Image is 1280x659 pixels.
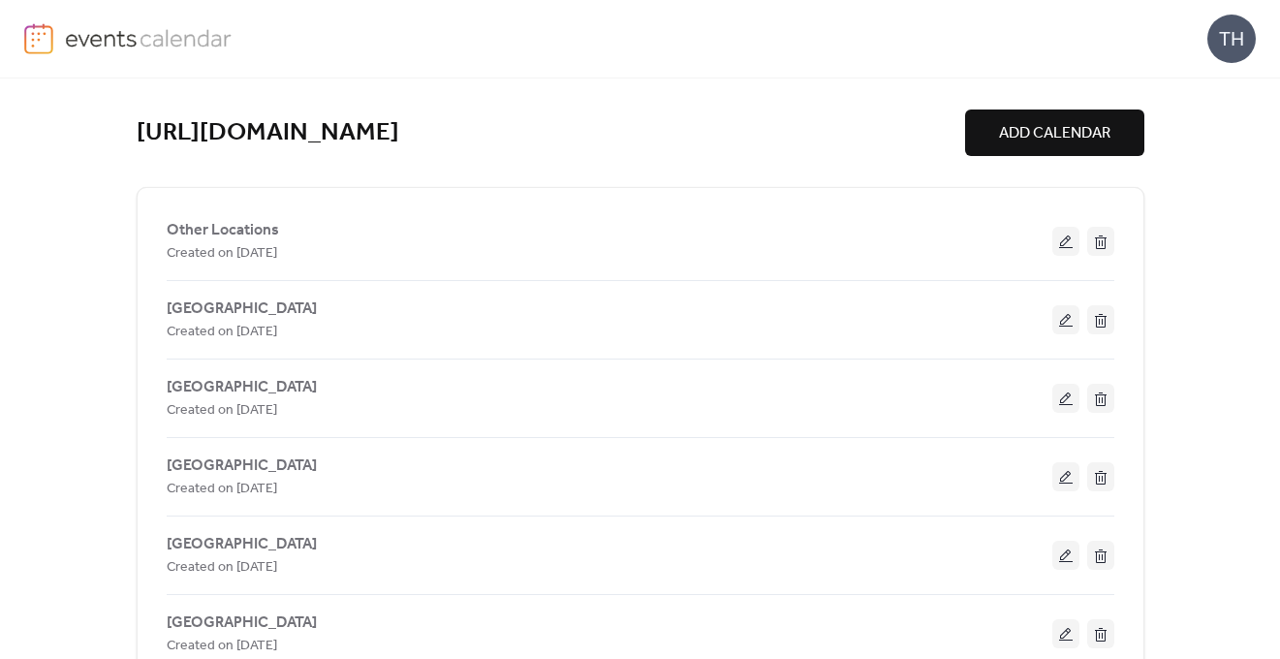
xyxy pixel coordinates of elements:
span: Created on [DATE] [167,635,277,658]
button: ADD CALENDAR [965,110,1144,156]
a: [GEOGRAPHIC_DATA] [167,460,317,471]
span: Created on [DATE] [167,478,277,501]
span: [GEOGRAPHIC_DATA] [167,298,317,321]
a: [URL][DOMAIN_NAME] [137,117,399,149]
span: Created on [DATE] [167,242,277,266]
span: [GEOGRAPHIC_DATA] [167,612,317,635]
span: [GEOGRAPHIC_DATA] [167,533,317,556]
span: Other Locations [167,219,279,242]
span: [GEOGRAPHIC_DATA] [167,455,317,478]
img: logo [24,23,53,54]
a: [GEOGRAPHIC_DATA] [167,539,317,549]
span: Created on [DATE] [167,321,277,344]
a: Other Locations [167,225,279,235]
a: [GEOGRAPHIC_DATA] [167,617,317,628]
div: TH [1207,15,1256,63]
span: Created on [DATE] [167,399,277,423]
span: ADD CALENDAR [999,122,1110,145]
span: Created on [DATE] [167,556,277,580]
a: [GEOGRAPHIC_DATA] [167,303,317,314]
span: [GEOGRAPHIC_DATA] [167,376,317,399]
a: [GEOGRAPHIC_DATA] [167,382,317,392]
img: logo-type [65,23,233,52]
